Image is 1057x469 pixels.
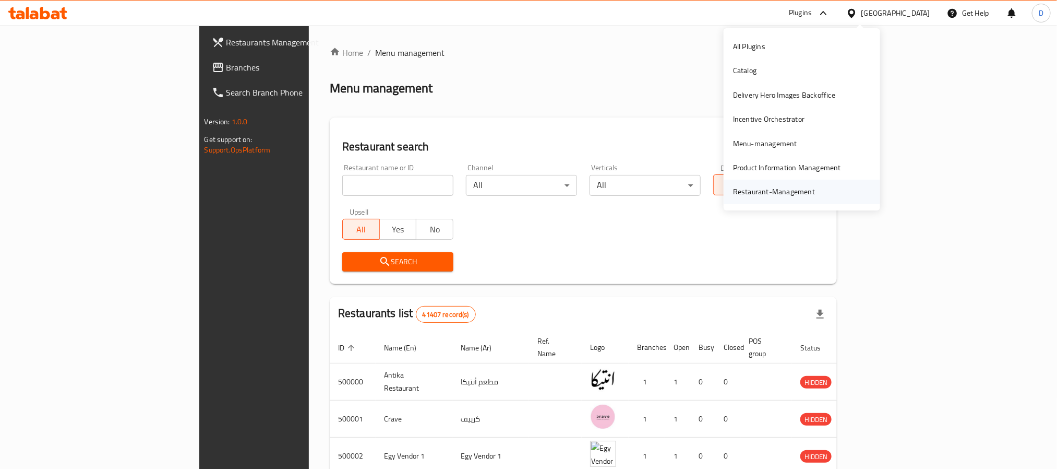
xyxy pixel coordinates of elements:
button: Search [342,252,453,272]
img: Antika Restaurant [590,367,616,393]
span: Name (Ar) [461,342,505,354]
div: Product Information Management [733,162,841,173]
span: Restaurants Management [226,36,367,49]
h2: Restaurants list [338,306,476,323]
th: Logo [582,332,629,364]
div: Restaurant-Management [733,186,815,197]
th: Branches [629,332,665,364]
td: Antika Restaurant [376,364,452,401]
a: Search Branch Phone [203,80,376,105]
td: كرييف [452,401,529,438]
div: Incentive Orchestrator [733,113,804,125]
th: Closed [715,332,740,364]
th: Busy [690,332,715,364]
span: HIDDEN [800,377,832,389]
label: Delivery [720,164,747,171]
td: 0 [715,364,740,401]
a: Support.OpsPlatform [205,143,271,157]
div: Plugins [789,7,812,19]
td: 1 [629,364,665,401]
td: 1 [629,401,665,438]
td: Crave [376,401,452,438]
input: Search for restaurant name or ID.. [342,175,453,196]
span: Status [800,342,834,354]
button: All [713,174,751,195]
div: All [590,175,701,196]
span: All [718,178,747,193]
th: Open [665,332,690,364]
span: HIDDEN [800,451,832,463]
span: No [421,222,449,237]
span: All [347,222,376,237]
span: Yes [384,222,413,237]
div: All [466,175,577,196]
div: All Plugins [733,41,765,52]
span: D [1039,7,1043,19]
button: Yes [379,219,417,240]
a: Restaurants Management [203,30,376,55]
div: Export file [808,302,833,327]
td: 0 [690,364,715,401]
h2: Menu management [330,80,433,97]
a: Branches [203,55,376,80]
span: Branches [226,61,367,74]
div: Catalog [733,65,756,76]
span: Search [351,255,445,268]
td: مطعم أنتيكا [452,364,529,401]
span: Name (En) [384,342,430,354]
label: Upsell [350,208,369,216]
td: 1 [665,364,690,401]
nav: breadcrumb [330,46,837,59]
span: Version: [205,115,230,128]
div: Menu-management [733,138,797,149]
span: POS group [749,335,779,360]
span: HIDDEN [800,414,832,426]
div: Total records count [416,306,476,323]
div: Delivery Hero Images Backoffice [733,89,835,101]
span: Get support on: [205,133,253,146]
span: 1.0.0 [232,115,248,128]
h2: Restaurant search [342,139,824,155]
img: Egy Vendor 1 [590,441,616,467]
span: Menu management [375,46,445,59]
td: 0 [690,401,715,438]
span: ID [338,342,358,354]
span: Ref. Name [537,335,569,360]
td: 1 [665,401,690,438]
span: 41407 record(s) [416,310,475,320]
img: Crave [590,404,616,430]
button: All [342,219,380,240]
button: No [416,219,453,240]
div: [GEOGRAPHIC_DATA] [861,7,930,19]
span: Search Branch Phone [226,86,367,99]
td: 0 [715,401,740,438]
